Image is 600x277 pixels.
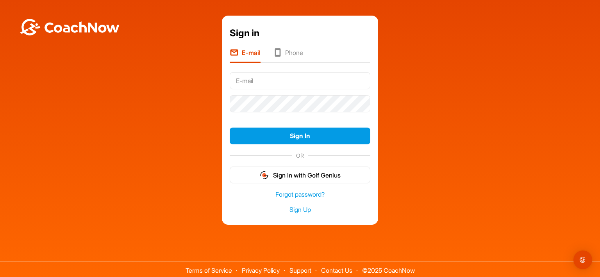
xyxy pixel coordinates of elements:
[321,266,352,274] a: Contact Us
[230,128,370,144] button: Sign In
[19,19,120,36] img: BwLJSsUCoWCh5upNqxVrqldRgqLPVwmV24tXu5FoVAoFEpwwqQ3VIfuoInZCoVCoTD4vwADAC3ZFMkVEQFDAAAAAElFTkSuQmCC
[230,205,370,214] a: Sign Up
[289,266,311,274] a: Support
[292,151,308,160] span: OR
[242,266,280,274] a: Privacy Policy
[186,266,232,274] a: Terms of Service
[259,170,269,180] img: gg_logo
[230,48,261,63] li: E-mail
[230,167,370,183] button: Sign In with Golf Genius
[230,190,370,199] a: Forgot password?
[273,48,303,63] li: Phone
[358,261,419,273] span: © 2025 CoachNow
[573,250,592,269] div: Open Intercom Messenger
[230,26,370,40] div: Sign in
[230,72,370,89] input: E-mail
